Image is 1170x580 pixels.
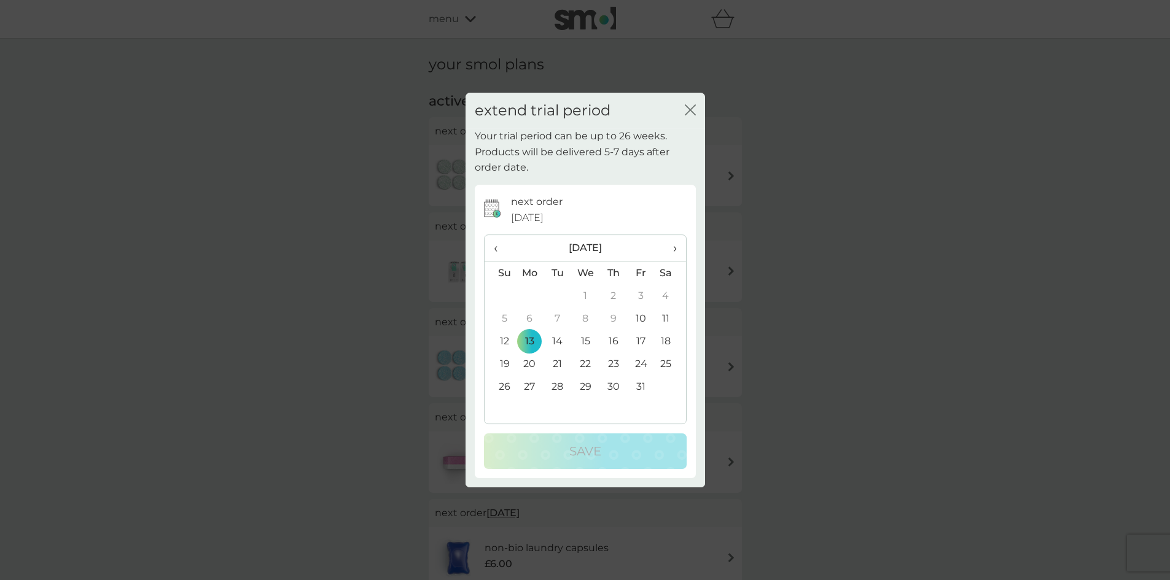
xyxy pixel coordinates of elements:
td: 22 [571,352,599,375]
span: › [664,235,676,261]
th: Su [485,261,516,285]
td: 19 [485,352,516,375]
td: 15 [571,330,599,352]
td: 18 [655,330,685,352]
td: 4 [655,284,685,307]
td: 31 [627,375,655,398]
p: Your trial period can be up to 26 weeks. Products will be delivered 5-7 days after order date. [475,128,696,176]
td: 30 [599,375,627,398]
th: Th [599,261,627,285]
td: 29 [571,375,599,398]
td: 21 [544,352,571,375]
td: 26 [485,375,516,398]
button: close [685,104,696,117]
td: 10 [627,307,655,330]
p: Save [569,441,601,461]
td: 9 [599,307,627,330]
td: 27 [516,375,544,398]
td: 28 [544,375,571,398]
h2: extend trial period [475,102,610,120]
td: 16 [599,330,627,352]
td: 5 [485,307,516,330]
td: 12 [485,330,516,352]
td: 6 [516,307,544,330]
td: 8 [571,307,599,330]
th: Mo [516,261,544,285]
td: 11 [655,307,685,330]
td: 7 [544,307,571,330]
th: Fr [627,261,655,285]
td: 17 [627,330,655,352]
th: Tu [544,261,571,285]
td: 23 [599,352,627,375]
td: 14 [544,330,571,352]
td: 3 [627,284,655,307]
td: 1 [571,284,599,307]
th: Sa [655,261,685,285]
td: 20 [516,352,544,375]
td: 2 [599,284,627,307]
th: We [571,261,599,285]
span: ‹ [494,235,507,261]
td: 25 [655,352,685,375]
td: 13 [516,330,544,352]
th: [DATE] [516,235,655,261]
span: [DATE] [511,210,544,226]
td: 24 [627,352,655,375]
p: next order [511,194,563,210]
button: Save [484,433,687,469]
